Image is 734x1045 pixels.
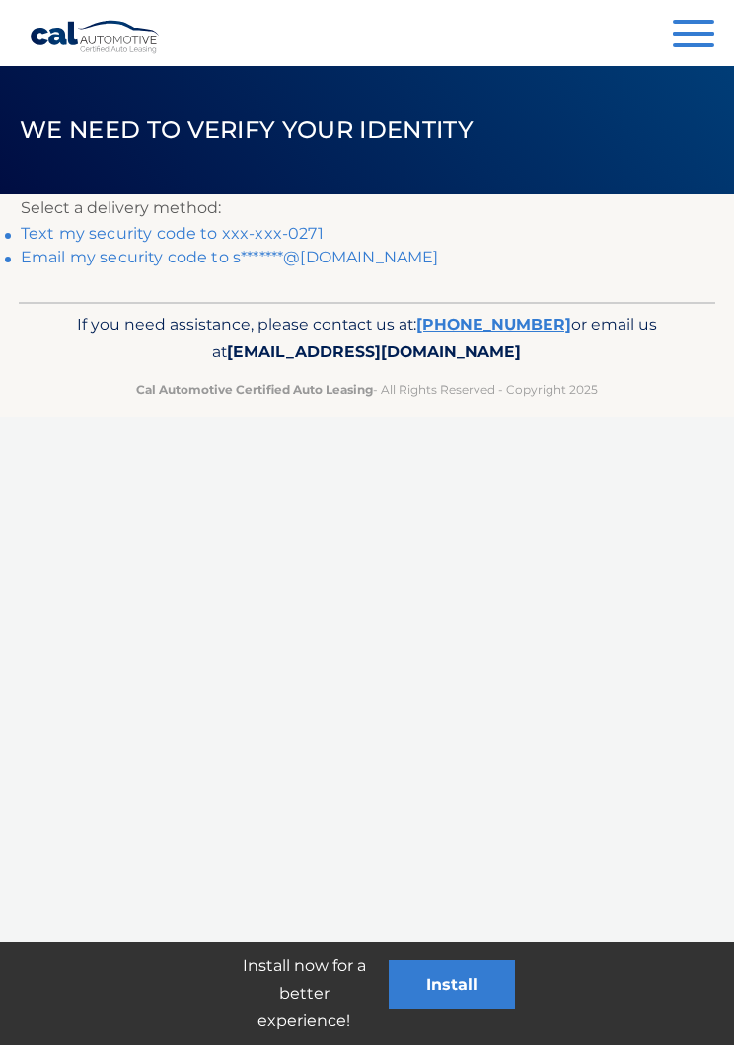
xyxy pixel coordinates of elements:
[673,20,714,52] button: Menu
[219,952,389,1035] p: Install now for a better experience!
[136,382,373,397] strong: Cal Automotive Certified Auto Leasing
[21,194,713,222] p: Select a delivery method:
[20,115,474,144] span: We need to verify your identity
[416,315,571,334] a: [PHONE_NUMBER]
[21,224,324,243] a: Text my security code to xxx-xxx-0271
[48,311,687,367] p: If you need assistance, please contact us at: or email us at
[30,20,161,54] a: Cal Automotive
[48,379,687,400] p: - All Rights Reserved - Copyright 2025
[21,248,439,266] a: Email my security code to s*******@[DOMAIN_NAME]
[389,960,515,1009] button: Install
[227,342,521,361] span: [EMAIL_ADDRESS][DOMAIN_NAME]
